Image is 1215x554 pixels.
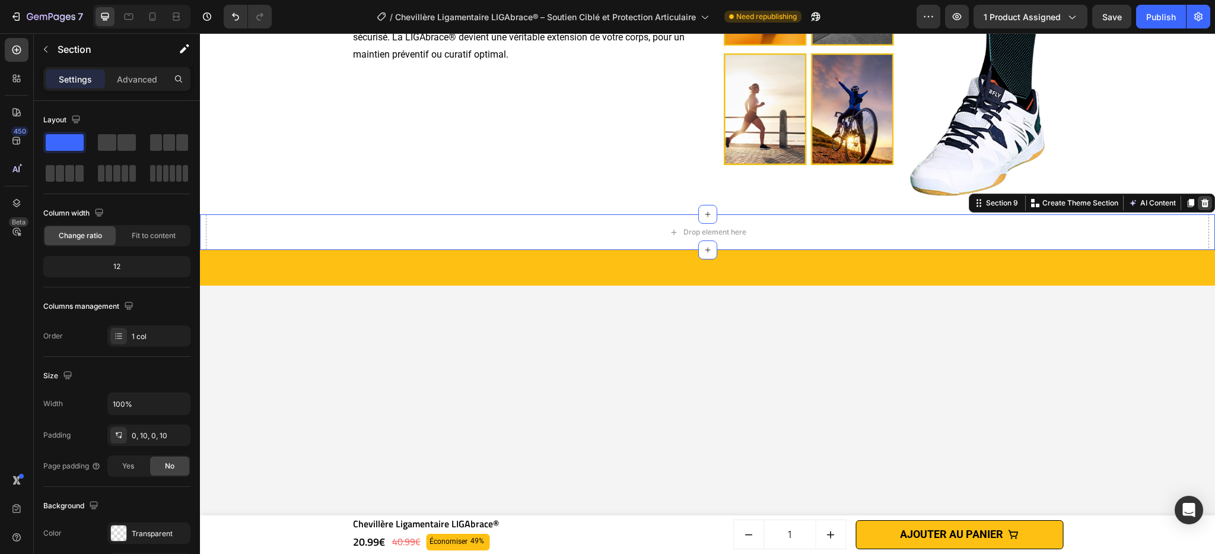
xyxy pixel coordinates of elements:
div: Section 9 [784,164,820,175]
span: Chevillère Ligamentaire LIGAbrace® – Soutien Ciblé et Protection Articulaire [395,11,696,23]
button: AI Content [926,163,978,177]
span: Need republishing [736,11,797,22]
div: Open Intercom Messenger [1175,496,1203,524]
span: No [165,461,174,471]
button: increment [616,487,645,515]
button: decrement [534,487,564,515]
span: 1 product assigned [984,11,1061,23]
div: Size [43,368,75,384]
span: Save [1102,12,1122,22]
div: Column width [43,205,106,221]
button: AJOUTER AU PANIER [656,487,863,515]
div: Beta [9,217,28,227]
button: 1 product assigned [974,5,1087,29]
div: 450 [11,126,28,136]
div: Width [43,398,63,409]
p: Create Theme Section [842,164,918,175]
h1: Chevillère Ligamentaire LIGAbrace® [152,483,438,498]
div: AJOUTER AU PANIER [700,492,803,511]
div: Order [43,331,63,341]
span: / [390,11,393,23]
div: 0, 10, 0, 10 [132,430,187,441]
button: 7 [5,5,88,29]
div: Publish [1146,11,1176,23]
div: 49% [269,501,285,516]
span: Change ratio [59,230,102,241]
div: Transparent [132,528,187,539]
button: Save [1092,5,1131,29]
div: Columns management [43,299,136,315]
div: Économiser [228,501,269,517]
div: Color [43,528,62,539]
input: Auto [108,393,190,414]
div: Drop element here [484,194,546,204]
div: Padding [43,430,71,441]
div: Layout [43,112,83,128]
div: Background [43,498,101,514]
span: Fit to content [132,230,176,241]
div: 40.99€ [191,499,222,518]
p: 7 [78,10,83,24]
p: Section [58,42,155,56]
div: 1 col [132,331,187,342]
div: Page padding [43,461,101,471]
p: Settings [59,73,92,86]
button: Publish [1136,5,1186,29]
div: 12 [46,258,188,275]
div: 20.99€ [152,498,186,520]
span: Yes [122,461,134,471]
iframe: Design area [200,33,1215,554]
p: Advanced [117,73,157,86]
input: quantity [564,487,616,515]
div: Undo/Redo [224,5,272,29]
